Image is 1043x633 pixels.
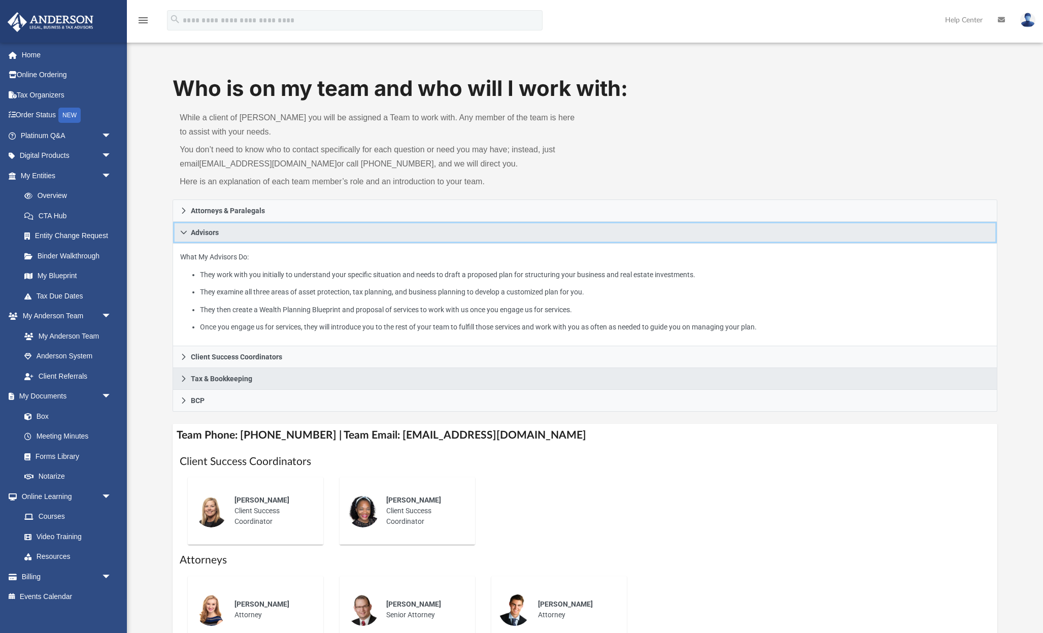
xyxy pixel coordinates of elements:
div: Attorney [531,592,620,627]
span: Client Success Coordinators [191,353,282,360]
span: Attorneys & Paralegals [191,207,265,214]
div: Client Success Coordinator [227,488,316,534]
p: What My Advisors Do: [180,251,990,334]
a: [EMAIL_ADDRESS][DOMAIN_NAME] [199,159,337,168]
img: thumbnail [347,593,379,626]
li: They work with you initially to understand your specific situation and needs to draft a proposed ... [200,269,989,281]
a: Billingarrow_drop_down [7,567,127,587]
a: CTA Hub [14,206,127,226]
a: Home [7,45,127,65]
a: Courses [14,507,122,527]
i: search [170,14,181,25]
p: Here is an explanation of each team member’s role and an introduction to your team. [180,175,578,189]
a: menu [137,19,149,26]
span: arrow_drop_down [102,146,122,166]
img: thumbnail [498,593,531,626]
div: Senior Attorney [379,592,468,627]
li: They examine all three areas of asset protection, tax planning, and business planning to develop ... [200,286,989,298]
img: thumbnail [195,593,227,626]
p: You don’t need to know who to contact specifically for each question or need you may have; instea... [180,143,578,171]
li: Once you engage us for services, they will introduce you to the rest of your team to fulfill thos... [200,321,989,334]
a: Forms Library [14,446,117,467]
img: thumbnail [347,495,379,527]
a: Attorneys & Paralegals [173,199,997,222]
a: Meeting Minutes [14,426,122,447]
span: arrow_drop_down [102,165,122,186]
a: Online Ordering [7,65,127,85]
a: Client Referrals [14,366,122,386]
img: thumbnail [195,495,227,527]
a: Platinum Q&Aarrow_drop_down [7,125,127,146]
span: Tax & Bookkeeping [191,375,252,382]
a: Advisors [173,222,997,244]
a: My Anderson Team [14,326,117,346]
span: [PERSON_NAME] [234,600,289,608]
a: Online Learningarrow_drop_down [7,486,122,507]
a: Overview [14,186,127,206]
a: Digital Productsarrow_drop_down [7,146,127,166]
span: Advisors [191,229,219,236]
a: My Documentsarrow_drop_down [7,386,122,407]
div: Advisors [173,244,997,347]
a: Tax Organizers [7,85,127,105]
a: My Entitiesarrow_drop_down [7,165,127,186]
a: Anderson System [14,346,122,367]
span: arrow_drop_down [102,125,122,146]
h1: Client Success Coordinators [180,454,990,469]
span: arrow_drop_down [102,567,122,587]
a: Box [14,406,117,426]
img: Anderson Advisors Platinum Portal [5,12,96,32]
span: [PERSON_NAME] [386,496,441,504]
span: [PERSON_NAME] [538,600,593,608]
a: BCP [173,390,997,412]
span: arrow_drop_down [102,386,122,407]
img: User Pic [1020,13,1035,27]
div: Client Success Coordinator [379,488,468,534]
span: [PERSON_NAME] [234,496,289,504]
span: arrow_drop_down [102,306,122,327]
a: Order StatusNEW [7,105,127,126]
div: NEW [58,108,81,123]
a: Client Success Coordinators [173,346,997,368]
a: My Blueprint [14,266,122,286]
p: While a client of [PERSON_NAME] you will be assigned a Team to work with. Any member of the team ... [180,111,578,139]
a: Resources [14,547,122,567]
i: menu [137,14,149,26]
span: arrow_drop_down [102,486,122,507]
a: Tax Due Dates [14,286,127,306]
h4: Team Phone: [PHONE_NUMBER] | Team Email: [EMAIL_ADDRESS][DOMAIN_NAME] [173,424,997,447]
a: Binder Walkthrough [14,246,127,266]
span: [PERSON_NAME] [386,600,441,608]
a: My Anderson Teamarrow_drop_down [7,306,122,326]
a: Tax & Bookkeeping [173,368,997,390]
a: Video Training [14,526,117,547]
li: They then create a Wealth Planning Blueprint and proposal of services to work with us once you en... [200,304,989,316]
a: Events Calendar [7,587,127,607]
a: Entity Change Request [14,226,127,246]
h1: Who is on my team and who will I work with: [173,74,997,104]
div: Attorney [227,592,316,627]
h1: Attorneys [180,553,990,568]
a: Notarize [14,467,122,487]
span: BCP [191,397,205,404]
